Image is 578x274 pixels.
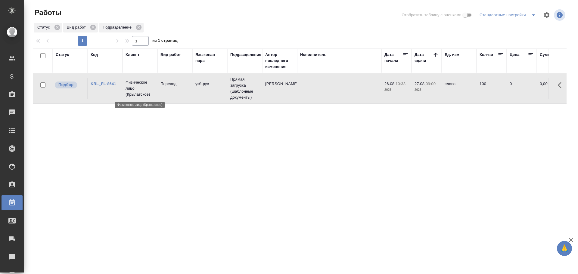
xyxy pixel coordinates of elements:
[227,73,262,103] td: Прямая загрузка (шаблонные документы)
[480,52,493,58] div: Кол-во
[415,87,439,93] p: 2025
[34,23,62,32] div: Статус
[230,52,261,58] div: Подразделение
[63,23,98,32] div: Вид работ
[554,78,569,92] button: Здесь прячутся важные кнопки
[477,78,507,99] td: 100
[152,37,178,46] span: из 1 страниц
[67,24,88,30] p: Вид работ
[58,82,73,88] p: Подбор
[557,241,572,256] button: 🙏
[160,81,189,87] p: Перевод
[442,78,477,99] td: слово
[99,23,144,32] div: Подразделение
[195,52,224,64] div: Языковая пара
[103,24,134,30] p: Подразделение
[262,78,297,99] td: [PERSON_NAME]
[91,82,116,86] a: KRL_FL-8641
[126,52,139,58] div: Клиент
[415,52,433,64] div: Дата сдачи
[54,81,84,89] div: Можно подбирать исполнителей
[265,52,294,70] div: Автор последнего изменения
[37,24,52,30] p: Статус
[192,78,227,99] td: узб-рус
[384,52,402,64] div: Дата начала
[559,242,570,255] span: 🙏
[510,52,520,58] div: Цена
[160,52,181,58] div: Вид работ
[539,8,554,22] span: Настроить таблицу
[415,82,426,86] p: 27.08,
[384,87,409,93] p: 2025
[396,82,406,86] p: 10:33
[445,52,459,58] div: Ед. изм
[540,52,553,58] div: Сумма
[402,12,461,18] span: Отобразить таблицу с оценками
[554,9,567,21] span: Посмотреть информацию
[300,52,327,58] div: Исполнитель
[426,82,436,86] p: 09:00
[126,79,154,97] p: Физическое лицо (Крылатское)
[56,52,69,58] div: Статус
[537,78,567,99] td: 0,00 ₽
[384,82,396,86] p: 26.08,
[478,10,539,20] div: split button
[91,52,98,58] div: Код
[33,8,61,17] span: Работы
[507,78,537,99] td: 0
